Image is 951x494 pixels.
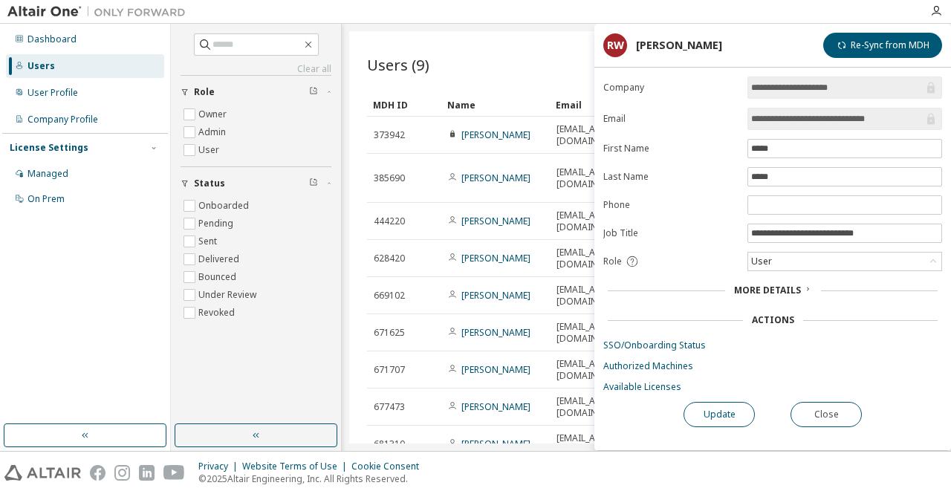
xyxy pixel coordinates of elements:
span: Clear filter [309,86,318,98]
label: Owner [198,105,230,123]
label: Job Title [603,227,739,239]
div: RW [603,33,627,57]
a: [PERSON_NAME] [461,129,530,141]
label: Sent [198,233,220,250]
a: Available Licenses [603,381,942,393]
img: linkedin.svg [139,465,155,481]
div: License Settings [10,142,88,154]
div: Actions [752,314,794,326]
label: Under Review [198,286,259,304]
div: Privacy [198,461,242,472]
label: Pending [198,215,236,233]
div: Company Profile [27,114,98,126]
span: 444220 [374,215,405,227]
div: Dashboard [27,33,77,45]
div: Cookie Consent [351,461,428,472]
span: 373942 [374,129,405,141]
a: Clear all [181,63,331,75]
a: [PERSON_NAME] [461,326,530,339]
label: Phone [603,199,739,211]
a: [PERSON_NAME] [461,438,530,450]
button: Close [791,402,862,427]
span: 669102 [374,290,405,302]
button: Re-Sync from MDH [823,33,942,58]
label: Onboarded [198,197,252,215]
button: Update [684,402,755,427]
div: Managed [27,168,68,180]
p: © 2025 Altair Engineering, Inc. All Rights Reserved. [198,472,428,485]
span: Role [194,86,215,98]
a: SSO/Onboarding Status [603,339,942,351]
span: [EMAIL_ADDRESS][DOMAIN_NAME] [556,284,632,308]
label: User [198,141,222,159]
div: Email [556,93,618,117]
img: Altair One [7,4,193,19]
span: [EMAIL_ADDRESS][DOMAIN_NAME] [556,321,632,345]
button: Status [181,167,331,200]
label: Company [603,82,739,94]
span: [EMAIL_ADDRESS][DOMAIN_NAME] [556,395,632,419]
span: Clear filter [309,178,318,189]
button: Role [181,76,331,108]
span: [EMAIL_ADDRESS][DOMAIN_NAME] [556,123,632,147]
span: Users (9) [367,54,429,75]
label: First Name [603,143,739,155]
a: [PERSON_NAME] [461,289,530,302]
span: 681310 [374,438,405,450]
a: [PERSON_NAME] [461,252,530,264]
label: Email [603,113,739,125]
div: [PERSON_NAME] [636,39,722,51]
label: Bounced [198,268,239,286]
span: [EMAIL_ADDRESS][DOMAIN_NAME] [556,166,632,190]
label: Last Name [603,171,739,183]
div: Website Terms of Use [242,461,351,472]
span: [EMAIL_ADDRESS][DOMAIN_NAME] [556,247,632,270]
a: Authorized Machines [603,360,942,372]
label: Admin [198,123,229,141]
label: Delivered [198,250,242,268]
a: [PERSON_NAME] [461,215,530,227]
span: 677473 [374,401,405,413]
div: Users [27,60,55,72]
span: [EMAIL_ADDRESS][DOMAIN_NAME] [556,358,632,382]
div: MDH ID [373,93,435,117]
span: 671707 [374,364,405,376]
a: [PERSON_NAME] [461,172,530,184]
a: [PERSON_NAME] [461,400,530,413]
div: Name [447,93,544,117]
img: instagram.svg [114,465,130,481]
span: [EMAIL_ADDRESS][DOMAIN_NAME] [556,432,632,456]
div: User [748,253,941,270]
span: 628420 [374,253,405,264]
div: On Prem [27,193,65,205]
span: 671625 [374,327,405,339]
div: User [749,253,774,270]
img: altair_logo.svg [4,465,81,481]
img: facebook.svg [90,465,106,481]
span: 385690 [374,172,405,184]
img: youtube.svg [163,465,185,481]
div: User Profile [27,87,78,99]
span: More Details [734,284,801,296]
a: [PERSON_NAME] [461,363,530,376]
label: Revoked [198,304,238,322]
span: [EMAIL_ADDRESS][DOMAIN_NAME] [556,209,632,233]
span: Role [603,256,622,267]
span: Status [194,178,225,189]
